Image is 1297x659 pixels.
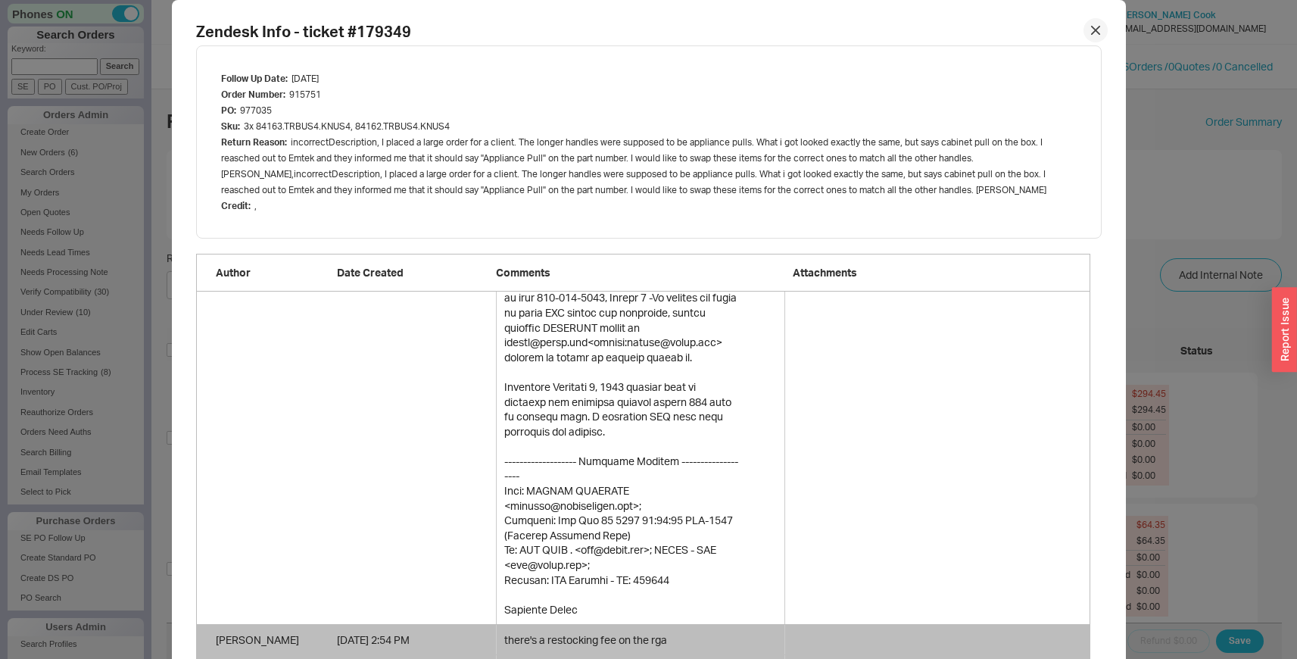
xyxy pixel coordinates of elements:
[221,120,240,132] span: Sku :
[221,89,285,100] span: Order Number :
[221,200,251,211] span: Credit :
[793,266,857,279] span: Attachments
[254,200,257,211] span: ,
[221,105,236,116] span: PO :
[504,632,667,648] div: there's a restocking fee on the rga
[337,632,488,648] div: 5/27/25 2:54 PM
[337,266,404,279] span: Date Created
[289,89,321,100] span: 915751
[496,266,550,279] span: Comments
[292,73,319,84] span: [DATE]
[221,73,288,84] span: Follow Up Date :
[221,136,1046,195] span: incorrectDescription, I placed a large order for a client. The longer handles were supposed to be...
[196,24,1102,39] h2: Zendesk Info - ticket # 179349
[244,120,450,132] span: 3x 84163.TRBUS4.KNUS4, 84162.TRBUS4.KNUS4
[240,105,272,116] span: 977035
[216,266,251,279] span: Author
[216,632,329,648] div: Chaya
[221,136,287,148] span: Return Reason :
